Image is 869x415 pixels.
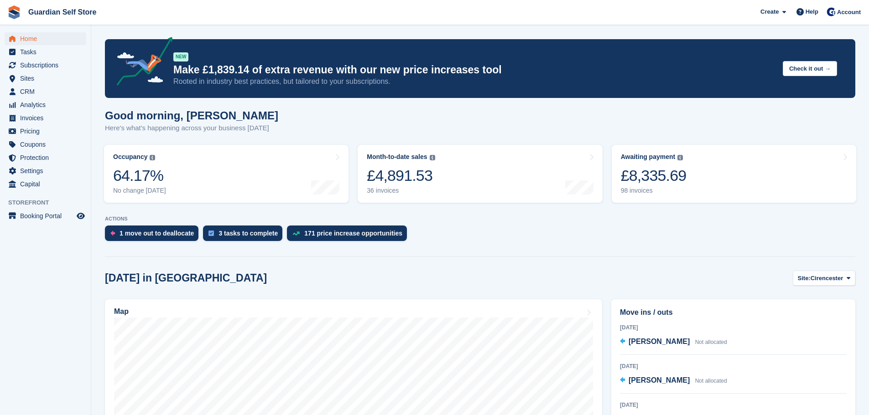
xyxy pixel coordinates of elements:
[114,307,129,316] h2: Map
[105,272,267,284] h2: [DATE] in [GEOGRAPHIC_DATA]
[5,125,86,138] a: menu
[20,46,75,58] span: Tasks
[20,59,75,72] span: Subscriptions
[837,8,861,17] span: Account
[5,138,86,151] a: menu
[621,187,687,195] div: 98 invoices
[695,378,727,384] span: Not allocated
[203,225,287,246] a: 3 tasks to complete
[173,63,775,77] p: Make £1,839.14 of extra revenue with our new price increases tool
[5,59,86,72] a: menu
[783,61,837,76] button: Check it out →
[20,164,75,177] span: Settings
[621,166,687,185] div: £8,335.69
[5,46,86,58] a: menu
[173,77,775,87] p: Rooted in industry best practices, but tailored to your subscriptions.
[620,362,847,370] div: [DATE]
[827,7,836,16] img: Tom Scott
[113,153,147,161] div: Occupancy
[20,112,75,124] span: Invoices
[760,7,779,16] span: Create
[695,339,727,345] span: Not allocated
[620,307,847,318] h2: Move ins / outs
[620,323,847,332] div: [DATE]
[287,225,411,246] a: 171 price increase opportunities
[5,151,86,164] a: menu
[621,153,676,161] div: Awaiting payment
[219,230,278,237] div: 3 tasks to complete
[208,231,214,236] img: task-75834270c22a3079a89374b754ae025e5fb1db73e45f91037f5363f120a921f8.svg
[104,145,349,203] a: Occupancy 64.17% No change [DATE]
[620,401,847,409] div: [DATE]
[430,155,435,160] img: icon-info-grey-7440780725fd019a000dd9b08b2336e03edf1995a4989e88bcd33f0948082b44.svg
[793,271,855,286] button: Site: Cirencester
[20,178,75,190] span: Capital
[612,145,856,203] a: Awaiting payment £8,335.69 98 invoices
[811,274,843,283] span: Cirencester
[20,151,75,164] span: Protection
[105,109,278,122] h1: Good morning, [PERSON_NAME]
[5,112,86,124] a: menu
[113,166,166,185] div: 64.17%
[620,375,727,387] a: [PERSON_NAME] Not allocated
[75,210,86,221] a: Preview store
[113,187,166,195] div: No change [DATE]
[20,32,75,45] span: Home
[620,336,727,348] a: [PERSON_NAME] Not allocated
[105,225,203,246] a: 1 move out to deallocate
[358,145,602,203] a: Month-to-date sales £4,891.53 36 invoices
[150,155,155,160] img: icon-info-grey-7440780725fd019a000dd9b08b2336e03edf1995a4989e88bcd33f0948082b44.svg
[629,338,690,345] span: [PERSON_NAME]
[367,187,435,195] div: 36 invoices
[20,98,75,111] span: Analytics
[367,153,427,161] div: Month-to-date sales
[5,164,86,177] a: menu
[8,198,91,207] span: Storefront
[304,230,402,237] div: 171 price increase opportunities
[105,216,855,222] p: ACTIONS
[629,376,690,384] span: [PERSON_NAME]
[105,123,278,133] p: Here's what's happening across your business [DATE]
[110,231,115,236] img: move_outs_to_deallocate_icon-f764333ba52eb49d3ac5e1228854f67142a1ed5810a6f6cc68b1a99e826820c5.svg
[20,138,75,151] span: Coupons
[677,155,683,160] img: icon-info-grey-7440780725fd019a000dd9b08b2336e03edf1995a4989e88bcd33f0948082b44.svg
[367,166,435,185] div: £4,891.53
[20,210,75,222] span: Booking Portal
[5,32,86,45] a: menu
[5,72,86,85] a: menu
[25,5,100,20] a: Guardian Self Store
[292,231,300,236] img: price_increase_opportunities-93ffe204e8149a01c8c9dc8f82e8f89637d9d84a8eef4429ea346261dce0b2c0.svg
[7,5,21,19] img: stora-icon-8386f47178a22dfd0bd8f6a31ec36ba5ce8667c1dd55bd0f319d3a0aa187defe.svg
[5,85,86,98] a: menu
[5,98,86,111] a: menu
[20,72,75,85] span: Sites
[20,125,75,138] span: Pricing
[173,52,188,61] div: NEW
[5,178,86,190] a: menu
[798,274,811,283] span: Site:
[120,230,194,237] div: 1 move out to deallocate
[5,210,86,222] a: menu
[109,37,173,89] img: price-adjustments-announcement-icon-8257ccfd72463d97f412b2fc003d46551f7dbcb40ab6d574587a9cd5c0d94...
[806,7,818,16] span: Help
[20,85,75,98] span: CRM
